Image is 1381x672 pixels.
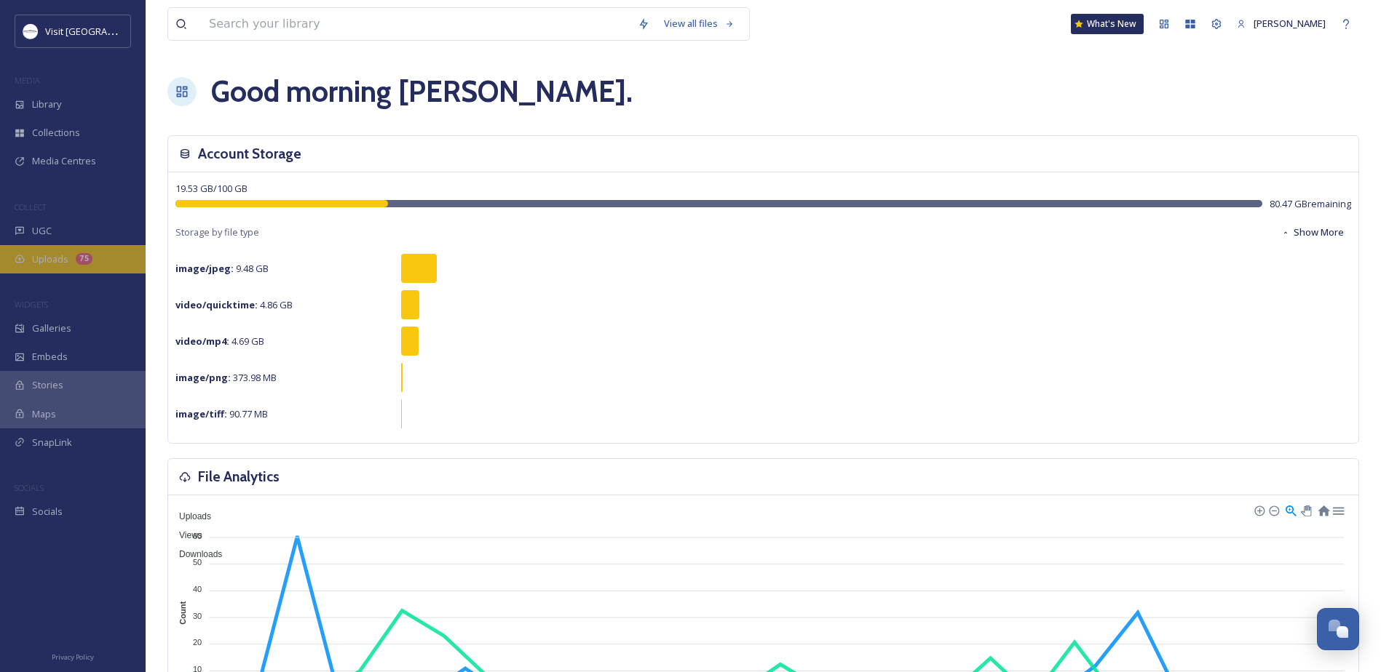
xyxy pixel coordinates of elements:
h3: File Analytics [198,466,280,487]
span: Galleries [32,321,71,335]
span: Socials [32,505,63,519]
img: Circle%20Logo.png [23,24,38,39]
span: Collections [32,126,80,140]
span: 9.48 GB [175,262,269,275]
a: [PERSON_NAME] [1230,9,1333,38]
div: Reset Zoom [1317,503,1329,516]
span: Downloads [168,549,222,559]
strong: image/jpeg : [175,262,234,275]
strong: image/png : [175,371,231,384]
span: 4.86 GB [175,298,293,311]
div: Panning [1301,505,1310,514]
tspan: 50 [193,558,202,567]
div: 75 [76,253,92,265]
span: COLLECT [15,201,46,212]
span: SOCIALS [15,482,44,493]
tspan: 30 [193,612,202,620]
strong: video/quicktime : [175,298,258,311]
span: Stories [32,378,63,392]
span: Visit [GEOGRAPHIC_DATA] [45,24,158,38]
span: Storage by file type [175,225,259,239]
tspan: 40 [193,585,202,593]
span: 4.69 GB [175,335,264,348]
span: 373.98 MB [175,371,277,384]
span: Maps [32,407,56,421]
strong: video/mp4 : [175,335,229,348]
h3: Account Storage [198,143,301,164]
a: Privacy Policy [52,647,94,665]
span: Media Centres [32,154,96,168]
button: Show More [1274,218,1351,247]
span: 19.53 GB / 100 GB [175,182,248,195]
a: What's New [1071,14,1144,34]
div: Zoom Out [1268,505,1278,515]
span: SnapLink [32,436,72,449]
tspan: 20 [193,638,202,647]
span: 80.47 GB remaining [1270,197,1351,211]
span: Privacy Policy [52,652,94,662]
div: Selection Zoom [1284,503,1297,516]
div: Zoom In [1254,505,1264,515]
span: Embeds [32,350,68,364]
span: [PERSON_NAME] [1254,17,1326,30]
text: Count [178,601,187,625]
tspan: 60 [193,532,202,540]
span: Uploads [168,511,211,521]
span: UGC [32,224,52,238]
span: MEDIA [15,75,40,86]
span: 90.77 MB [175,407,268,420]
span: Uploads [32,252,68,266]
strong: image/tiff : [175,407,227,420]
h1: Good morning [PERSON_NAME] . [211,70,633,113]
button: Open Chat [1317,608,1359,650]
span: Views [168,530,202,540]
a: View all files [657,9,742,38]
input: Search your library [202,8,630,40]
span: WIDGETS [15,299,48,310]
span: Library [32,97,61,111]
div: Menu [1331,503,1344,516]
